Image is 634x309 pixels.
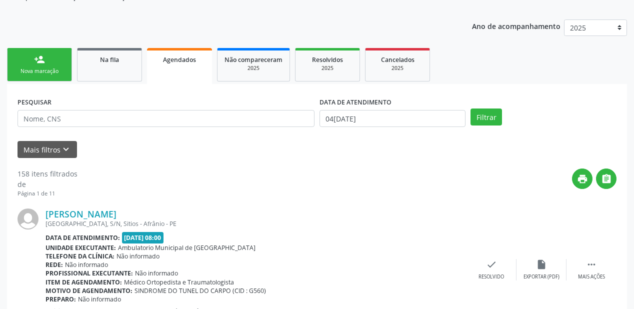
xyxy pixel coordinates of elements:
div: de [17,179,77,189]
span: [DATE] 08:00 [122,232,164,243]
b: Item de agendamento: [45,278,122,286]
input: Selecione um intervalo [319,110,465,127]
span: Médico Ortopedista e Traumatologista [124,278,234,286]
i: keyboard_arrow_down [60,144,71,155]
label: PESQUISAR [17,94,51,110]
button: Filtrar [470,108,502,125]
i:  [586,259,597,270]
span: Resolvidos [312,55,343,64]
b: Profissional executante: [45,269,133,277]
span: Não informado [135,269,178,277]
span: Não compareceram [224,55,282,64]
span: Não informado [78,295,121,303]
div: 2025 [224,64,282,72]
b: Preparo: [45,295,76,303]
span: Cancelados [381,55,414,64]
a: [PERSON_NAME] [45,208,116,219]
div: 2025 [302,64,352,72]
div: person_add [34,54,45,65]
div: Nova marcação [14,67,64,75]
span: Não informado [65,260,108,269]
b: Data de atendimento: [45,233,120,242]
span: Ambulatorio Municipal de [GEOGRAPHIC_DATA] [118,243,255,252]
div: Página 1 de 11 [17,189,77,198]
label: DATA DE ATENDIMENTO [319,94,391,110]
button: Mais filtroskeyboard_arrow_down [17,141,77,158]
b: Rede: [45,260,63,269]
i: insert_drive_file [536,259,547,270]
div: Resolvido [478,273,504,280]
button: print [572,168,592,189]
span: SINDROME DO TUNEL DO CARPO (CID : G560) [134,286,266,295]
p: Ano de acompanhamento [472,19,560,32]
button:  [596,168,616,189]
span: Não informado [116,252,159,260]
i: check [486,259,497,270]
span: Na fila [100,55,119,64]
img: img [17,208,38,229]
div: [GEOGRAPHIC_DATA], S/N, Sitios - Afrânio - PE [45,219,466,228]
div: 2025 [372,64,422,72]
span: Agendados [163,55,196,64]
div: Mais ações [578,273,605,280]
input: Nome, CNS [17,110,314,127]
b: Motivo de agendamento: [45,286,132,295]
div: Exportar (PDF) [523,273,559,280]
i:  [601,173,612,184]
i: print [577,173,588,184]
b: Unidade executante: [45,243,116,252]
b: Telefone da clínica: [45,252,114,260]
div: 158 itens filtrados [17,168,77,179]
